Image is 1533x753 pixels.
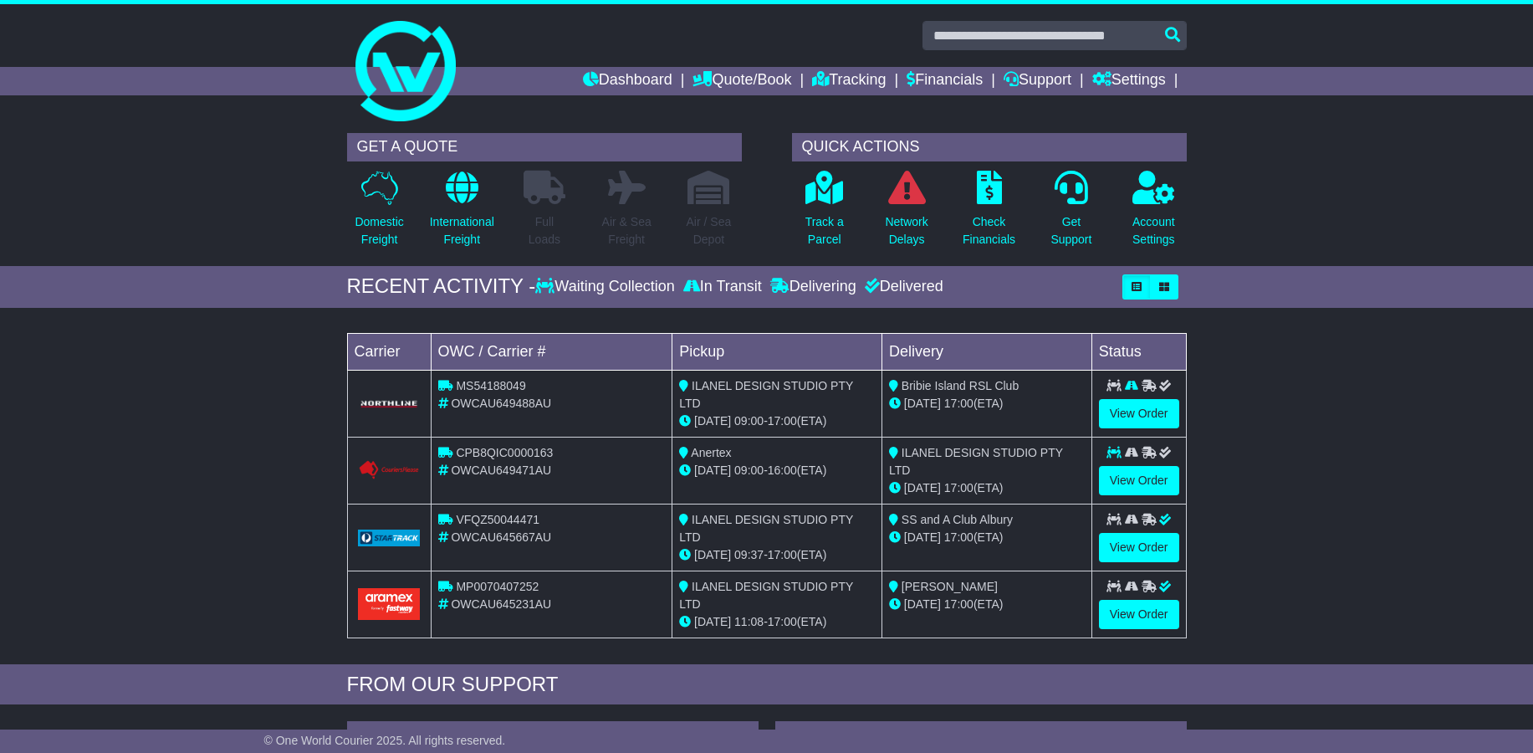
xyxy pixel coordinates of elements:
[679,379,853,410] span: ILANEL DESIGN STUDIO PTY LTD
[884,170,928,258] a: NetworkDelays
[679,412,875,430] div: - (ETA)
[679,546,875,564] div: - (ETA)
[358,399,421,409] img: GetCarrierServiceLogo
[679,613,875,631] div: - (ETA)
[889,446,1063,477] span: ILANEL DESIGN STUDIO PTY LTD
[451,464,551,477] span: OWCAU649471AU
[734,548,764,561] span: 09:37
[692,67,791,95] a: Quote/Book
[1091,333,1186,370] td: Status
[963,213,1015,248] p: Check Financials
[1099,399,1179,428] a: View Order
[358,460,421,480] img: GetCarrierServiceLogo
[792,133,1187,161] div: QUICK ACTIONS
[904,397,941,410] span: [DATE]
[430,213,494,248] p: International Freight
[679,513,853,544] span: ILANEL DESIGN STUDIO PTY LTD
[861,278,943,296] div: Delivered
[1132,170,1176,258] a: AccountSettings
[1050,213,1091,248] p: Get Support
[885,213,927,248] p: Network Delays
[962,170,1016,258] a: CheckFinancials
[535,278,678,296] div: Waiting Collection
[694,615,731,628] span: [DATE]
[902,513,1013,526] span: SS and A Club Albury
[1132,213,1175,248] p: Account Settings
[944,530,973,544] span: 17:00
[456,513,539,526] span: VFQZ50044471
[944,597,973,611] span: 17:00
[602,213,652,248] p: Air & Sea Freight
[456,446,553,459] span: CPB8QIC0000163
[889,529,1085,546] div: (ETA)
[694,414,731,428] span: [DATE]
[679,580,853,611] span: ILANEL DESIGN STUDIO PTY LTD
[583,67,672,95] a: Dashboard
[944,397,973,410] span: 17:00
[687,213,732,248] p: Air / Sea Depot
[431,333,672,370] td: OWC / Carrier #
[679,462,875,479] div: - (ETA)
[766,278,861,296] div: Delivering
[768,464,797,477] span: 16:00
[456,379,525,392] span: MS54188049
[889,596,1085,613] div: (ETA)
[1092,67,1166,95] a: Settings
[1099,466,1179,495] a: View Order
[355,213,403,248] p: Domestic Freight
[694,548,731,561] span: [DATE]
[734,414,764,428] span: 09:00
[358,530,421,546] img: GetCarrierServiceLogo
[429,170,495,258] a: InternationalFreight
[347,333,431,370] td: Carrier
[734,615,764,628] span: 11:08
[679,278,766,296] div: In Transit
[347,274,536,299] div: RECENT ACTIVITY -
[451,530,551,544] span: OWCAU645667AU
[768,548,797,561] span: 17:00
[672,333,882,370] td: Pickup
[768,615,797,628] span: 17:00
[805,170,845,258] a: Track aParcel
[881,333,1091,370] td: Delivery
[805,213,844,248] p: Track a Parcel
[451,397,551,410] span: OWCAU649488AU
[768,414,797,428] span: 17:00
[889,479,1085,497] div: (ETA)
[1099,533,1179,562] a: View Order
[456,580,539,593] span: MP0070407252
[1050,170,1092,258] a: GetSupport
[904,597,941,611] span: [DATE]
[691,446,731,459] span: Anertex
[902,580,998,593] span: [PERSON_NAME]
[907,67,983,95] a: Financials
[902,379,1019,392] span: Bribie Island RSL Club
[1099,600,1179,629] a: View Order
[904,530,941,544] span: [DATE]
[904,481,941,494] span: [DATE]
[524,213,565,248] p: Full Loads
[1004,67,1071,95] a: Support
[694,464,731,477] span: [DATE]
[944,481,973,494] span: 17:00
[347,673,1187,697] div: FROM OUR SUPPORT
[264,734,506,747] span: © One World Courier 2025. All rights reserved.
[451,597,551,611] span: OWCAU645231AU
[347,133,742,161] div: GET A QUOTE
[354,170,404,258] a: DomesticFreight
[358,588,421,619] img: Aramex.png
[889,395,1085,412] div: (ETA)
[812,67,886,95] a: Tracking
[734,464,764,477] span: 09:00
